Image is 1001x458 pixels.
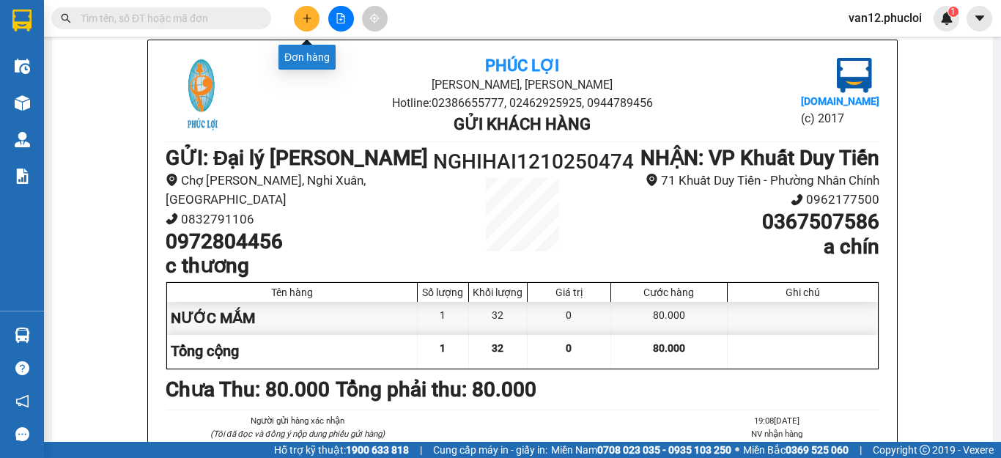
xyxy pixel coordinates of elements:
[837,9,934,27] span: van12.phucloi
[640,146,879,170] b: NHẬN : VP Khuất Duy Tiến
[15,427,29,441] span: message
[328,6,354,32] button: file-add
[166,174,178,186] span: environment
[15,361,29,375] span: question-circle
[346,444,409,456] strong: 1900 633 818
[294,6,319,32] button: plus
[948,7,958,17] sup: 1
[612,234,879,259] h1: a chín
[195,414,399,427] li: Người gửi hàng xác nhận
[166,213,178,225] span: phone
[166,171,433,210] li: Chợ [PERSON_NAME], Nghi Xuân, [GEOGRAPHIC_DATA]
[454,115,591,133] b: Gửi khách hàng
[469,302,528,335] div: 32
[612,171,879,191] li: 71 Khuất Duy Tiến - Phường Nhân Chính
[801,109,879,128] li: (c) 2017
[731,287,874,298] div: Ghi chú
[646,174,658,186] span: environment
[473,287,523,298] div: Khối lượng
[336,13,346,23] span: file-add
[967,6,992,32] button: caret-down
[433,442,547,458] span: Cung cấp máy in - giấy in:
[167,302,418,335] div: NƯỚC MẮM
[210,429,385,439] i: (Tôi đã đọc và đồng ý nộp dung phiếu gửi hàng)
[15,169,30,184] img: solution-icon
[61,13,71,23] span: search
[531,287,607,298] div: Giá trị
[566,342,572,354] span: 0
[166,210,433,229] li: 0832791106
[166,146,428,170] b: GỬI : Đại lý [PERSON_NAME]
[743,442,849,458] span: Miền Bắc
[420,442,422,458] span: |
[15,328,30,343] img: warehouse-icon
[940,12,953,25] img: icon-new-feature
[336,377,536,402] b: Tổng phải thu: 80.000
[786,444,849,456] strong: 0369 525 060
[492,342,503,354] span: 32
[421,287,465,298] div: Số lượng
[615,287,723,298] div: Cước hàng
[302,13,312,23] span: plus
[369,13,380,23] span: aim
[950,7,956,17] span: 1
[284,75,760,94] li: [PERSON_NAME], [PERSON_NAME]
[278,45,336,70] div: Đơn hàng
[433,146,612,178] h1: NGHIHAI1210250474
[675,414,879,427] li: 19:08[DATE]
[801,95,879,107] b: [DOMAIN_NAME]
[284,94,760,112] li: Hotline: 02386655777, 02462925925, 0944789456
[166,58,239,131] img: logo.jpg
[860,442,862,458] span: |
[551,442,731,458] span: Miền Nam
[597,444,731,456] strong: 0708 023 035 - 0935 103 250
[15,59,30,74] img: warehouse-icon
[166,229,433,254] h1: 0972804456
[611,302,728,335] div: 80.000
[612,190,879,210] li: 0962177500
[675,427,879,440] li: NV nhận hàng
[166,377,330,402] b: Chưa Thu : 80.000
[15,394,29,408] span: notification
[274,442,409,458] span: Hỗ trợ kỹ thuật:
[362,6,388,32] button: aim
[166,254,433,278] h1: c thương
[791,193,803,206] span: phone
[837,58,872,93] img: logo.jpg
[485,56,559,75] b: Phúc Lợi
[440,342,446,354] span: 1
[528,302,611,335] div: 0
[653,342,685,354] span: 80.000
[612,210,879,234] h1: 0367507586
[15,132,30,147] img: warehouse-icon
[418,302,469,335] div: 1
[171,342,239,360] span: Tổng cộng
[735,447,739,453] span: ⚪️
[81,10,254,26] input: Tìm tên, số ĐT hoặc mã đơn
[15,95,30,111] img: warehouse-icon
[171,287,413,298] div: Tên hàng
[920,445,930,455] span: copyright
[973,12,986,25] span: caret-down
[12,10,32,32] img: logo-vxr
